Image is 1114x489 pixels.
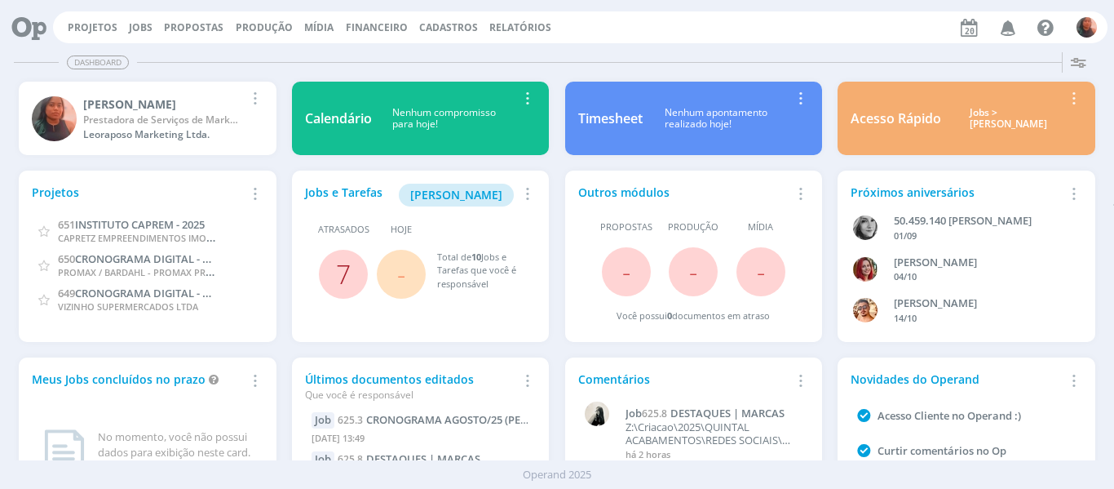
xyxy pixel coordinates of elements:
[75,217,205,232] span: INSTITUTO CAPREM - 2025
[953,107,1063,131] div: Jobs > [PERSON_NAME]
[98,429,256,461] div: No momento, você não possui dados para exibição neste card.
[853,298,877,322] img: V
[877,408,1021,423] a: Acesso Cliente no Operand :)
[437,251,520,291] div: Total de Jobs e Tarefas que você é responsável
[58,300,198,313] span: VIZINHO SUPERMERCADOS LTDA
[668,220,718,234] span: Produção
[484,21,556,34] button: Relatórios
[299,21,338,34] button: Mídia
[305,388,517,402] div: Que você é responsável
[853,257,877,282] img: G
[391,223,412,237] span: Hoje
[305,371,517,402] div: Últimos documentos editados
[19,82,276,155] a: C[PERSON_NAME]Prestadora de Serviços de Marketing DigitalLeoraposo Marketing Ltda.
[338,413,363,427] span: 625.3
[231,21,298,34] button: Produção
[38,429,85,485] img: dashboard_not_found.png
[83,96,244,113] div: Carol SP
[58,217,75,232] span: 651
[75,285,284,300] span: CRONOGRAMA DIGITAL - SETEMBRO/2025
[851,109,941,128] div: Acesso Rápido
[578,371,790,388] div: Comentários
[336,256,351,291] a: 7
[58,286,75,300] span: 649
[626,407,801,420] a: Job625.8DESTAQUES | MARCAS
[68,20,117,34] a: Projetos
[894,213,1066,229] div: 50.459.140 JANAÍNA LUNA FERRO
[410,187,502,202] span: [PERSON_NAME]
[399,186,514,202] a: [PERSON_NAME]
[471,251,481,263] span: 10
[366,451,480,466] span: DESTAQUES | MARCAS
[312,412,334,429] div: Job
[305,109,372,128] div: Calendário
[305,184,517,207] div: Jobs e Tarefas
[414,21,483,34] button: Cadastros
[58,251,75,266] span: 650
[748,220,773,234] span: Mídia
[236,20,293,34] a: Produção
[83,127,244,142] div: Leoraposo Marketing Ltda.
[894,312,917,324] span: 14/10
[397,256,405,291] span: -
[565,82,822,155] a: TimesheetNenhum apontamentorealizado hoje!
[32,96,77,141] img: C
[338,452,363,466] span: 625.8
[159,21,228,34] button: Propostas
[578,184,790,201] div: Outros módulos
[372,107,517,131] div: Nenhum compromisso para hoje!
[578,109,643,128] div: Timesheet
[419,20,478,34] span: Cadastros
[894,255,1066,271] div: GIOVANA DE OLIVEIRA PERSINOTI
[894,270,917,282] span: 04/10
[489,20,551,34] a: Relatórios
[312,451,334,468] div: Job
[58,264,410,279] span: PROMAX / BARDAHL - PROMAX PRODUTOS MÁXIMOS S/A INDÚSTRIA E COMÉRCIO
[600,220,652,234] span: Propostas
[626,448,670,460] span: há 2 horas
[585,402,609,426] img: R
[622,254,630,289] span: -
[894,296,1066,312] div: VICTOR MIRON COUTO
[83,113,244,127] div: Prestadora de Serviços de Marketing Digital
[642,407,667,420] span: 625.8
[304,20,334,34] a: Mídia
[67,56,129,69] span: Dashboard
[877,443,1006,458] a: Curtir comentários no Op
[643,107,790,131] div: Nenhum apontamento realizado hoje!
[32,371,244,388] div: Meus Jobs concluídos no prazo
[667,309,672,322] span: 0
[338,412,543,427] a: 625.3CRONOGRAMA AGOSTO/25 (PEÇAS)
[670,406,785,420] span: DESTAQUES | MARCAS
[58,229,272,245] span: CAPRETZ EMPREENDIMENTOS IMOBILIARIOS LTDA
[338,451,480,466] a: 625.8DESTAQUES | MARCAS
[1076,17,1097,38] img: C
[853,216,877,240] img: J
[318,223,369,237] span: Atrasados
[164,20,223,34] a: Propostas
[58,251,284,266] a: 650CRONOGRAMA DIGITAL - SETEMBRO/2025
[75,251,284,266] span: CRONOGRAMA DIGITAL - SETEMBRO/2025
[851,184,1063,201] div: Próximos aniversários
[399,184,514,207] button: [PERSON_NAME]
[851,371,1063,388] div: Novidades do Operand
[346,20,408,34] a: Financeiro
[689,254,697,289] span: -
[312,429,529,452] div: [DATE] 13:49
[894,229,917,242] span: 01/09
[124,21,157,34] button: Jobs
[757,254,765,289] span: -
[617,309,770,323] div: Você possui documentos em atraso
[341,21,413,34] button: Financeiro
[1076,13,1098,42] button: C
[58,285,284,300] a: 649CRONOGRAMA DIGITAL - SETEMBRO/2025
[366,412,543,427] span: CRONOGRAMA AGOSTO/25 (PEÇAS)
[63,21,122,34] button: Projetos
[58,216,205,232] a: 651INSTITUTO CAPREM - 2025
[129,20,153,34] a: Jobs
[32,184,244,201] div: Projetos
[626,421,801,447] p: Z:\Criacao\2025\QUINTAL ACABAMENTOS\REDES SOCIAIS\[DATE]\DESTAQUES MARCAS\baixas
